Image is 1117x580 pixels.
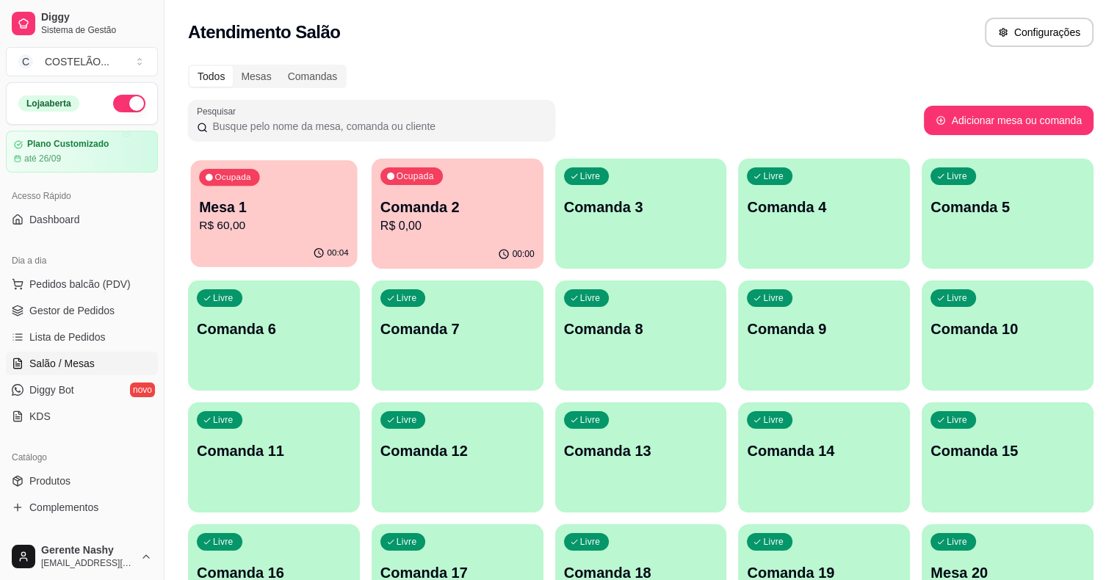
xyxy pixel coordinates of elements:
span: Complementos [29,500,98,515]
div: Acesso Rápido [6,184,158,208]
p: Livre [763,170,784,182]
button: LivreComanda 7 [372,280,543,391]
button: LivreComanda 12 [372,402,543,512]
p: Comanda 14 [747,441,901,461]
button: Gerente Nashy[EMAIL_ADDRESS][DOMAIN_NAME] [6,539,158,574]
p: Livre [580,414,601,426]
p: R$ 0,00 [380,217,535,235]
p: Comanda 3 [564,197,718,217]
p: Livre [947,170,967,182]
button: Configurações [985,18,1093,47]
p: Livre [213,414,234,426]
span: Gestor de Pedidos [29,303,115,318]
p: Livre [213,292,234,304]
div: COSTELÃO ... [45,54,109,69]
p: Comanda 9 [747,319,901,339]
p: Comanda 10 [930,319,1085,339]
p: Comanda 12 [380,441,535,461]
span: Produtos [29,474,71,488]
p: R$ 60,00 [199,217,349,234]
div: Catálogo [6,446,158,469]
h2: Atendimento Salão [188,21,340,44]
p: Livre [763,536,784,548]
p: Ocupada [214,172,250,184]
a: Dashboard [6,208,158,231]
button: LivreComanda 14 [738,402,910,512]
span: C [18,54,33,69]
label: Pesquisar [197,105,241,117]
p: Comanda 7 [380,319,535,339]
span: Dashboard [29,212,80,227]
span: Diggy Bot [29,383,74,397]
button: LivreComanda 4 [738,159,910,269]
a: DiggySistema de Gestão [6,6,158,41]
span: Sistema de Gestão [41,24,152,36]
div: Loja aberta [18,95,79,112]
button: LivreComanda 13 [555,402,727,512]
button: Select a team [6,47,158,76]
button: LivreComanda 3 [555,159,727,269]
p: Livre [397,536,417,548]
div: Comandas [280,66,346,87]
p: Mesa 1 [199,197,349,217]
a: Plano Customizadoaté 26/09 [6,131,158,173]
span: Gerente Nashy [41,544,134,557]
p: Livre [580,170,601,182]
button: LivreComanda 5 [922,159,1093,269]
p: Livre [947,414,967,426]
span: Salão / Mesas [29,356,95,371]
button: LivreComanda 9 [738,280,910,391]
button: LivreComanda 6 [188,280,360,391]
span: [EMAIL_ADDRESS][DOMAIN_NAME] [41,557,134,569]
span: KDS [29,409,51,424]
p: Comanda 13 [564,441,718,461]
div: Todos [189,66,233,87]
a: Salão / Mesas [6,352,158,375]
p: Livre [213,536,234,548]
p: Comanda 11 [197,441,351,461]
button: LivreComanda 8 [555,280,727,391]
div: Dia a dia [6,249,158,272]
span: Diggy [41,11,152,24]
button: Alterar Status [113,95,145,112]
button: OcupadaMesa 1R$ 60,0000:04 [191,160,358,267]
a: Produtos [6,469,158,493]
article: até 26/09 [24,153,61,164]
p: Livre [763,292,784,304]
p: Comanda 15 [930,441,1085,461]
button: LivreComanda 15 [922,402,1093,512]
button: LivreComanda 10 [922,280,1093,391]
p: Livre [580,536,601,548]
p: Ocupada [397,170,434,182]
button: Pedidos balcão (PDV) [6,272,158,296]
p: Comanda 5 [930,197,1085,217]
span: Lista de Pedidos [29,330,106,344]
a: Complementos [6,496,158,519]
p: Comanda 4 [747,197,901,217]
button: LivreComanda 11 [188,402,360,512]
p: Comanda 2 [380,197,535,217]
p: Livre [947,536,967,548]
article: Plano Customizado [27,139,109,150]
p: Comanda 6 [197,319,351,339]
div: Mesas [233,66,279,87]
input: Pesquisar [208,119,546,134]
button: Adicionar mesa ou comanda [924,106,1093,135]
p: Livre [397,414,417,426]
p: Comanda 8 [564,319,718,339]
p: Livre [580,292,601,304]
a: Lista de Pedidos [6,325,158,349]
p: Livre [397,292,417,304]
a: KDS [6,405,158,428]
button: OcupadaComanda 2R$ 0,0000:00 [372,159,543,269]
p: Livre [763,414,784,426]
a: Diggy Botnovo [6,378,158,402]
p: Livre [947,292,967,304]
p: 00:04 [328,247,349,259]
span: Pedidos balcão (PDV) [29,277,131,291]
p: 00:00 [513,248,535,260]
a: Gestor de Pedidos [6,299,158,322]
